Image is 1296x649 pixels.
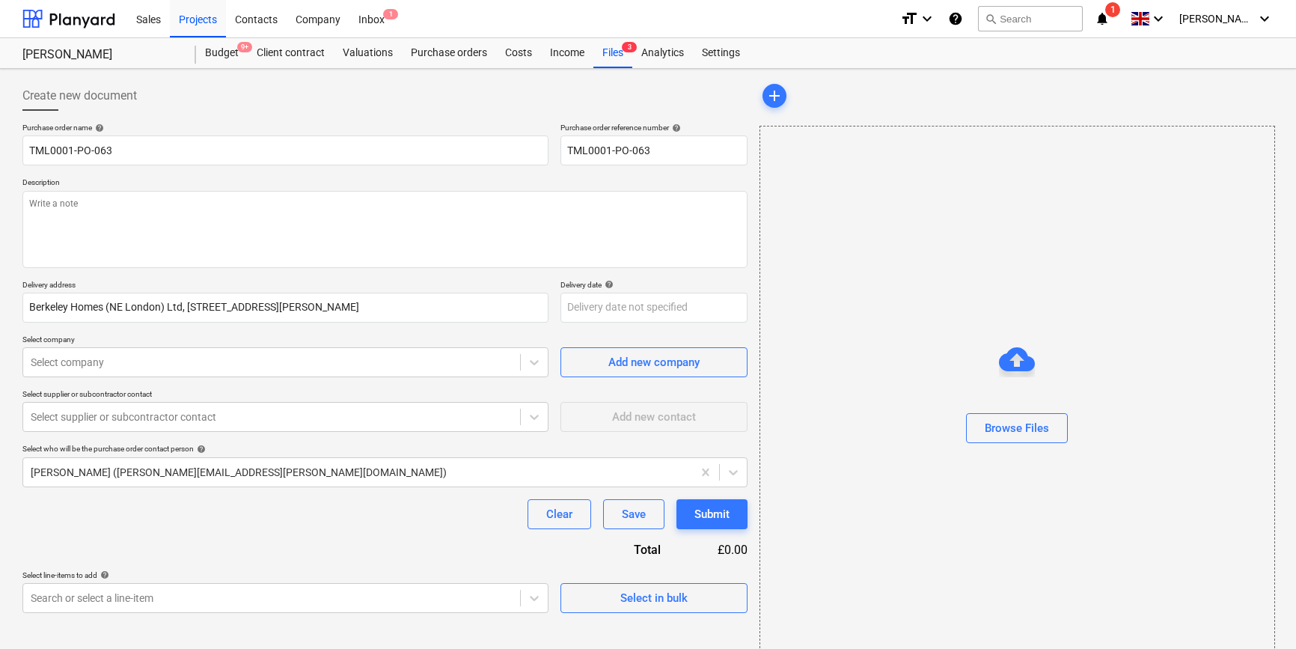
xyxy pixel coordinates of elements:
div: Purchase order name [22,123,548,132]
span: add [765,87,783,105]
div: Select who will be the purchase order contact person [22,444,748,454]
button: Search [978,6,1083,31]
span: 3 [622,42,637,52]
a: Files3 [593,38,632,68]
span: help [602,280,614,289]
input: Reference number [560,135,748,165]
i: format_size [900,10,918,28]
div: Total [553,541,685,558]
p: Description [22,177,748,190]
a: Purchase orders [402,38,496,68]
div: Purchase order reference number [560,123,748,132]
span: 1 [1105,2,1120,17]
a: Income [541,38,593,68]
a: Costs [496,38,541,68]
span: help [194,445,206,454]
a: Budget9+ [196,38,248,68]
a: Client contract [248,38,334,68]
button: Add new company [560,347,748,377]
i: keyboard_arrow_down [918,10,936,28]
i: Knowledge base [948,10,963,28]
button: Browse Files [966,413,1068,443]
div: Clear [546,505,572,524]
div: Add new company [608,353,700,372]
span: Create new document [22,87,137,105]
span: 9+ [237,42,252,52]
button: Save [603,499,664,529]
div: [PERSON_NAME] [22,47,178,63]
button: Clear [528,499,591,529]
a: Analytics [632,38,693,68]
p: Select supplier or subcontractor contact [22,389,548,402]
i: keyboard_arrow_down [1256,10,1274,28]
i: notifications [1095,10,1110,28]
span: search [985,13,997,25]
input: Delivery date not specified [560,293,748,323]
div: Select line-items to add [22,570,548,580]
span: help [669,124,681,132]
span: 1 [383,9,398,19]
div: £0.00 [685,541,748,558]
iframe: Chat Widget [1221,577,1296,649]
i: keyboard_arrow_down [1149,10,1167,28]
div: Submit [694,505,730,524]
input: Document name [22,135,548,165]
input: Delivery address [22,293,548,323]
div: Delivery date [560,280,748,290]
div: Budget [196,38,248,68]
div: Files [593,38,632,68]
button: Select in bulk [560,583,748,613]
p: Select company [22,335,548,347]
a: Valuations [334,38,402,68]
span: help [97,570,109,579]
button: Submit [676,499,748,529]
p: Delivery address [22,280,548,293]
a: Settings [693,38,749,68]
div: Browse Files [985,418,1049,438]
span: help [92,124,104,132]
div: Select in bulk [620,588,688,608]
span: [PERSON_NAME] [1179,13,1254,25]
div: Save [622,505,646,524]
